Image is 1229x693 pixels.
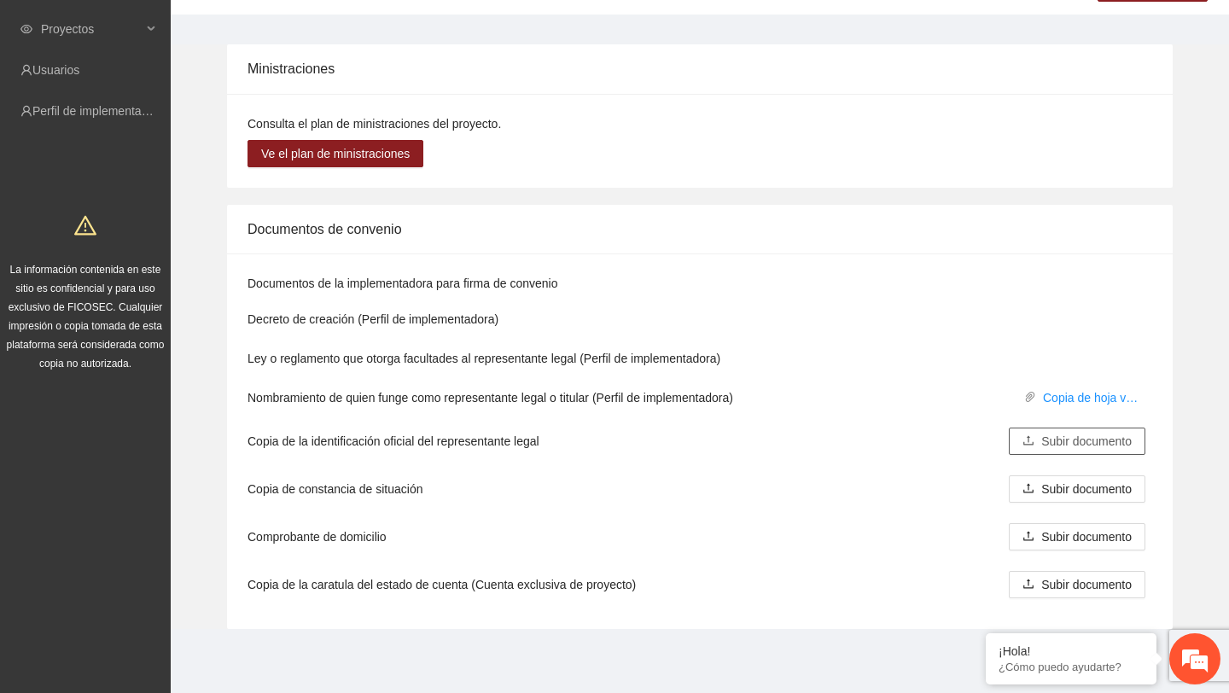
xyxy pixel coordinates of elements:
[248,300,1152,339] li: Decreto de creación (Perfil de implementadora)
[261,144,410,163] span: Ve el plan de ministraciones
[74,214,96,236] span: warning
[1009,428,1145,455] button: uploadSubir documento
[1009,578,1145,591] span: uploadSubir documento
[1022,482,1034,496] span: upload
[248,513,1152,561] li: Comprobante de domicilio
[248,339,1152,378] li: Ley o reglamento que otorga facultades al representante legal (Perfil de implementadora)
[32,63,79,77] a: Usuarios
[280,9,321,49] div: Minimizar ventana de chat en vivo
[1009,482,1145,496] span: uploadSubir documento
[20,23,32,35] span: eye
[248,274,557,293] label: Documentos de la implementadora para firma de convenio
[248,378,1152,417] li: Nombramiento de quien funge como representante legal o titular (Perfil de implementadora)
[1041,527,1132,546] span: Subir documento
[248,140,423,167] button: Ve el plan de ministraciones
[1022,434,1034,448] span: upload
[248,465,1152,513] li: Copia de constancia de situación
[1022,578,1034,591] span: upload
[89,87,287,109] div: Chatee con nosotros ahora
[248,117,501,131] span: Consulta el plan de ministraciones del proyecto.
[999,644,1144,658] div: ¡Hola!
[41,12,142,46] span: Proyectos
[248,417,1152,465] li: Copia de la identificación oficial del representante legal
[248,205,1152,253] div: Documentos de convenio
[248,147,423,160] a: Ve el plan de ministraciones
[9,466,325,526] textarea: Escriba su mensaje y pulse “Intro”
[1009,523,1145,550] button: uploadSubir documento
[1036,388,1145,407] a: Copia de hoja vacia 4.pdf
[999,661,1144,673] p: ¿Cómo puedo ayudarte?
[1009,475,1145,503] button: uploadSubir documento
[1024,391,1036,403] span: paper-clip
[99,228,236,400] span: Estamos en línea.
[248,561,1152,609] li: Copia de la caratula del estado de cuenta (Cuenta exclusiva de proyecto)
[1041,432,1132,451] span: Subir documento
[1022,530,1034,544] span: upload
[7,264,165,370] span: La información contenida en este sitio es confidencial y para uso exclusivo de FICOSEC. Cualquier...
[1009,530,1145,544] span: uploadSubir documento
[1041,480,1132,498] span: Subir documento
[32,104,166,118] a: Perfil de implementadora
[1009,571,1145,598] button: uploadSubir documento
[1009,434,1145,448] span: uploadSubir documento
[248,44,1152,93] div: Ministraciones
[1041,575,1132,594] span: Subir documento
